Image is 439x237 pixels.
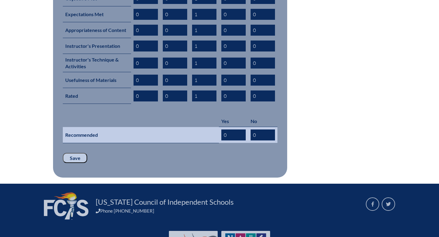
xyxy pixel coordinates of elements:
a: [US_STATE] Council of Independent Schools [93,197,236,207]
th: Recommended [63,127,219,143]
img: FCIS_logo_white [44,192,88,220]
th: Instructor's Technique & Activities [63,54,131,72]
th: Yes [219,115,248,127]
th: Expectations Met [63,6,131,22]
th: Instructor's Presentation [63,38,131,54]
th: Appropriateness of Content [63,22,131,38]
th: Rated [63,88,131,104]
th: Usefulness of Materials [63,72,131,88]
th: No [248,115,277,127]
input: Save [63,153,87,163]
div: Phone [PHONE_NUMBER] [96,208,359,214]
